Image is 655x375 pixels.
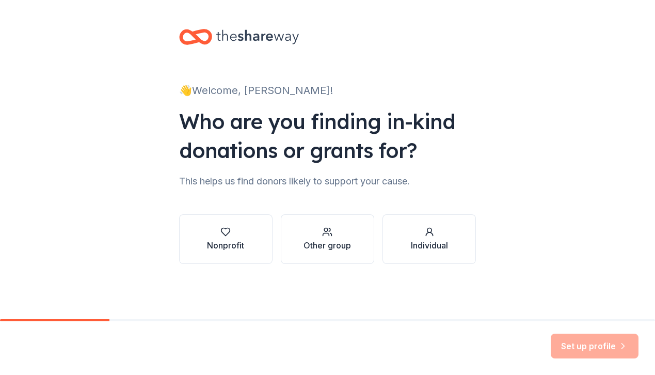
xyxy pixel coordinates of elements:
div: Who are you finding in-kind donations or grants for? [179,107,476,165]
div: 👋 Welcome, [PERSON_NAME]! [179,82,476,99]
button: Other group [281,214,374,264]
button: Individual [382,214,476,264]
div: This helps us find donors likely to support your cause. [179,173,476,190]
button: Nonprofit [179,214,273,264]
div: Nonprofit [207,239,244,252]
div: Individual [411,239,448,252]
div: Other group [303,239,351,252]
